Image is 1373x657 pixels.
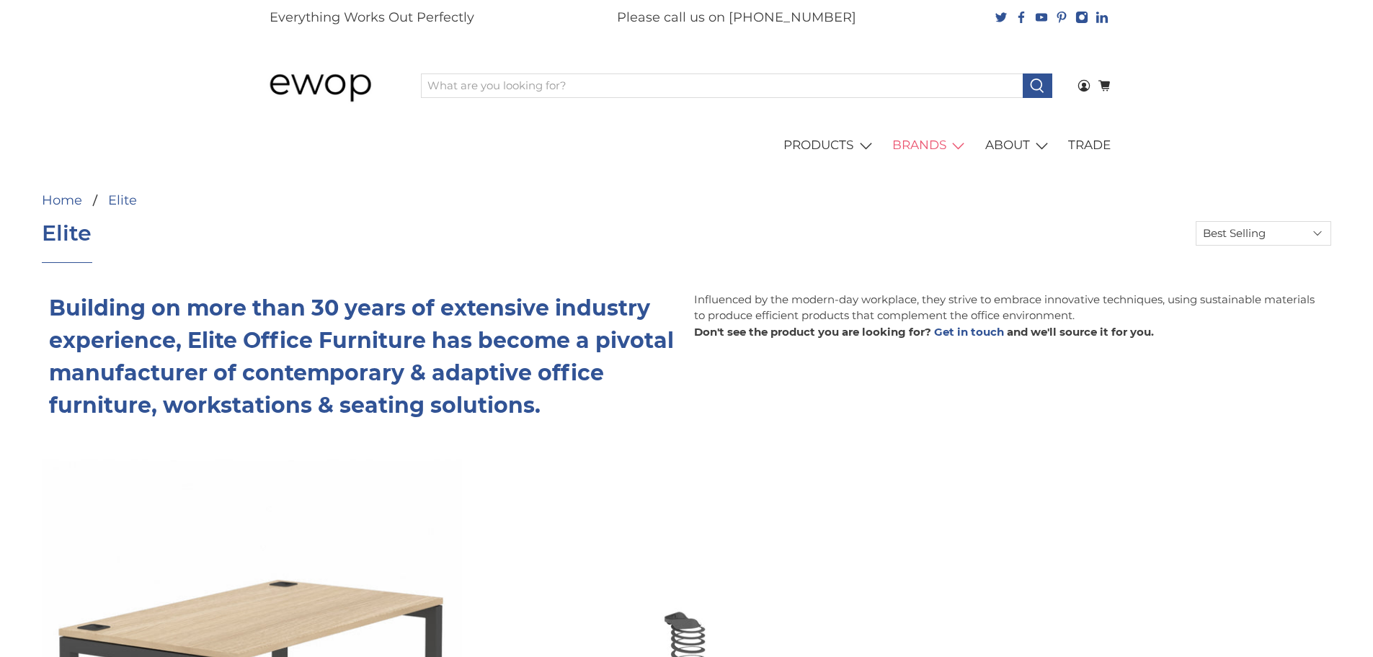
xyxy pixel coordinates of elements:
[42,194,82,207] a: Home
[42,221,92,246] h1: Elite
[421,73,1023,98] input: What are you looking for?
[1060,125,1119,166] a: TRADE
[884,125,977,166] a: BRANDS
[49,295,674,419] strong: Building on more than 30 years of extensive industry experience, Elite Office Furniture has becom...
[108,194,137,207] a: Elite
[270,8,474,27] p: Everything Works Out Perfectly
[254,125,1119,166] nav: main navigation
[42,194,549,207] nav: breadcrumbs
[617,8,856,27] p: Please call us on [PHONE_NUMBER]
[694,292,1325,324] p: Influenced by the modern-day workplace, they strive to embrace innovative techniques, using susta...
[776,125,884,166] a: PRODUCTS
[694,325,1154,339] strong: Don't see the product you are looking for? and we'll source it for you.
[977,125,1060,166] a: ABOUT
[934,325,1004,339] a: Get in touch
